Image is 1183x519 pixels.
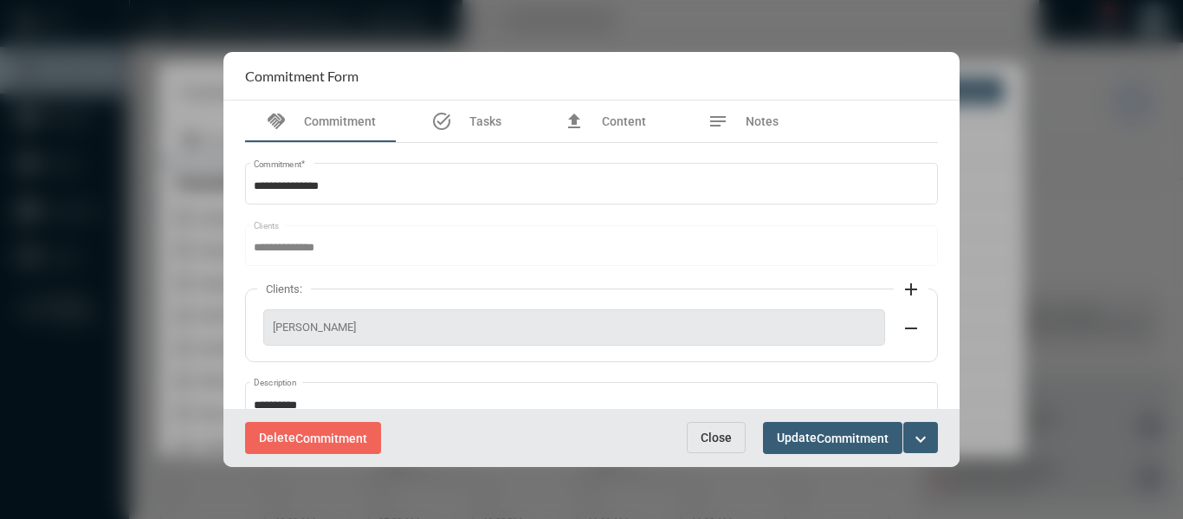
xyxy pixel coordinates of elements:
[708,111,728,132] mat-icon: notes
[687,422,746,453] button: Close
[257,282,311,295] label: Clients:
[245,68,359,84] h2: Commitment Form
[746,114,779,128] span: Notes
[266,111,287,132] mat-icon: handshake
[763,422,902,454] button: UpdateCommitment
[273,321,876,334] span: [PERSON_NAME]
[259,431,367,444] span: Delete
[602,114,646,128] span: Content
[901,318,921,339] mat-icon: remove
[901,279,921,300] mat-icon: add
[564,111,585,132] mat-icon: file_upload
[777,431,889,444] span: Update
[295,431,367,445] span: Commitment
[304,114,376,128] span: Commitment
[469,114,501,128] span: Tasks
[701,431,732,444] span: Close
[245,422,381,454] button: DeleteCommitment
[817,431,889,445] span: Commitment
[431,111,452,132] mat-icon: task_alt
[910,429,931,450] mat-icon: expand_more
